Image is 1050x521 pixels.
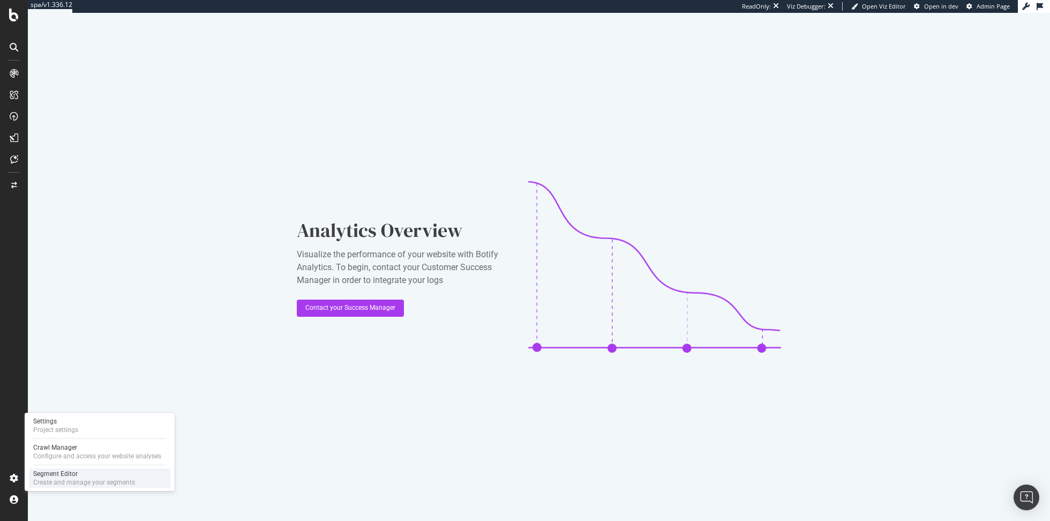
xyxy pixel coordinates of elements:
div: Contact your Success Manager [305,303,395,312]
a: Segment EditorCreate and manage your segments [29,468,170,488]
div: Analytics Overview [297,217,511,244]
span: Open Viz Editor [862,2,906,10]
a: Admin Page [966,2,1010,11]
span: Admin Page [977,2,1010,10]
a: SettingsProject settings [29,416,170,435]
a: Open Viz Editor [851,2,906,11]
div: Crawl Manager [33,443,161,452]
div: ReadOnly: [742,2,771,11]
img: CaL_T18e.png [528,181,781,353]
span: Open in dev [924,2,958,10]
div: Create and manage your segments [33,478,135,487]
a: Crawl ManagerConfigure and access your website analyses [29,442,170,462]
div: Configure and access your website analyses [33,452,161,460]
div: Open Intercom Messenger [1014,485,1039,510]
button: Contact your Success Manager [297,300,404,317]
div: Visualize the performance of your website with Botify Analytics. To begin, contact your Customer ... [297,248,511,287]
div: Viz Debugger: [787,2,826,11]
div: Project settings [33,426,78,434]
a: Open in dev [914,2,958,11]
div: Segment Editor [33,470,135,478]
div: Settings [33,417,78,426]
